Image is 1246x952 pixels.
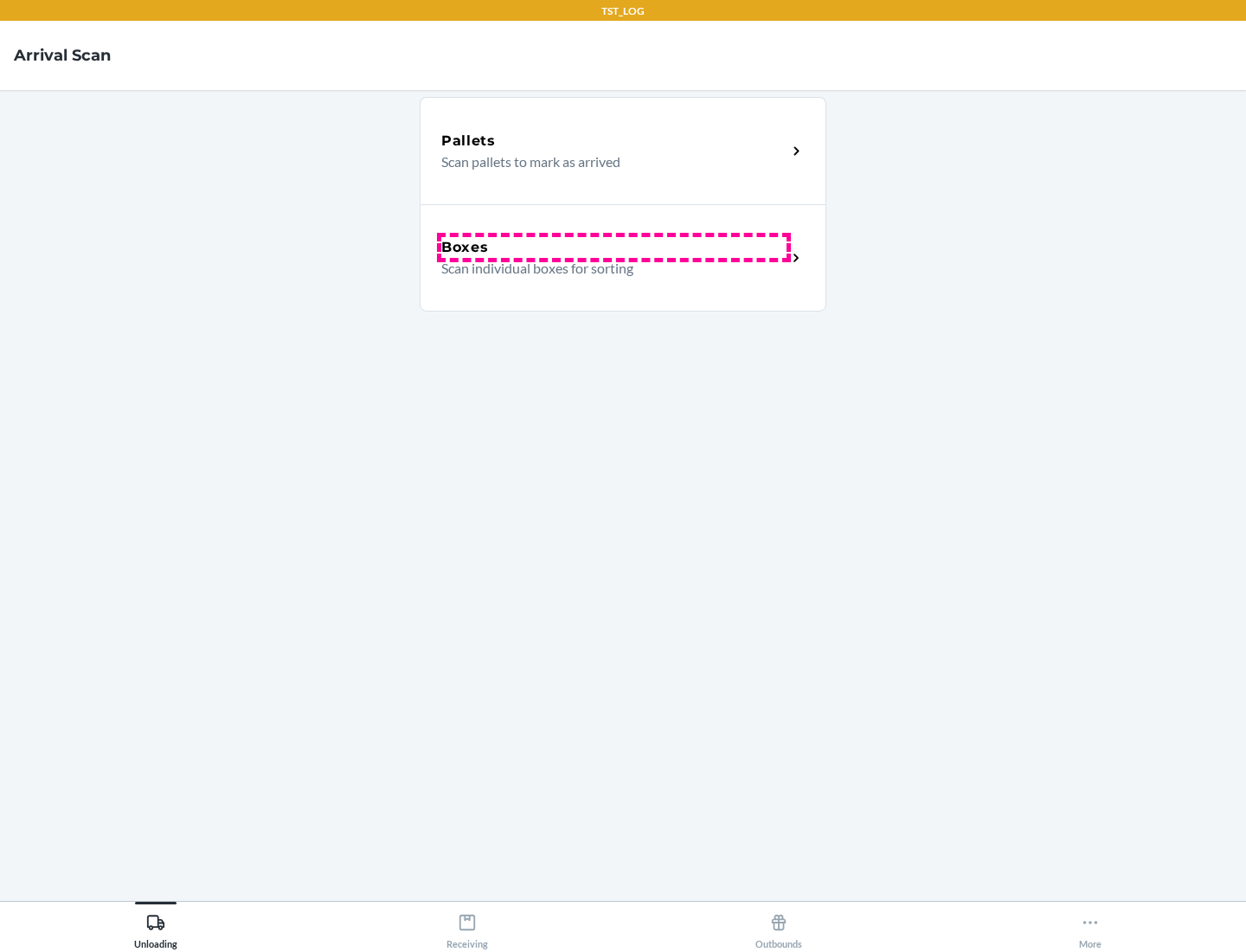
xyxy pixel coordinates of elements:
[311,902,623,949] button: Receiving
[441,237,489,258] h5: Boxes
[601,3,645,19] p: TST_LOG
[134,906,177,949] div: Unloading
[1079,906,1101,949] div: More
[441,258,773,279] p: Scan individual boxes for sorting
[755,906,802,949] div: Outbounds
[420,97,826,204] a: PalletsScan pallets to mark as arrived
[446,906,488,949] div: Receiving
[441,131,496,151] h5: Pallets
[934,902,1246,949] button: More
[441,151,773,172] p: Scan pallets to mark as arrived
[420,204,826,312] a: BoxesScan individual boxes for sorting
[14,44,111,67] h4: Arrival Scan
[623,902,934,949] button: Outbounds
